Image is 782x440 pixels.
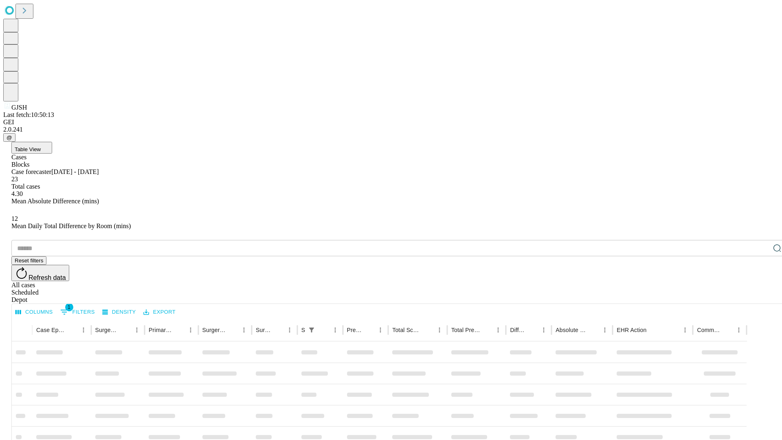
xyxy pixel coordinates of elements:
[7,134,12,141] span: @
[11,215,18,222] span: 12
[15,146,41,152] span: Table View
[36,327,66,333] div: Case Epic Id
[306,324,317,336] div: 1 active filter
[347,327,363,333] div: Predicted In Room Duration
[11,183,40,190] span: Total cases
[11,104,27,111] span: GJSH
[392,327,422,333] div: Total Scheduled Duration
[238,324,250,336] button: Menu
[11,168,51,175] span: Case forecaster
[95,327,119,333] div: Surgeon Name
[3,133,15,142] button: @
[422,324,434,336] button: Sort
[11,190,23,197] span: 4.30
[78,324,89,336] button: Menu
[227,324,238,336] button: Sort
[284,324,295,336] button: Menu
[451,327,481,333] div: Total Predicted Duration
[100,306,138,319] button: Density
[65,303,73,311] span: 1
[13,306,55,319] button: Select columns
[11,198,99,205] span: Mean Absolute Difference (mins)
[679,324,691,336] button: Menu
[58,306,97,319] button: Show filters
[617,327,646,333] div: EHR Action
[15,257,43,264] span: Reset filters
[11,142,52,154] button: Table View
[318,324,329,336] button: Sort
[527,324,538,336] button: Sort
[329,324,341,336] button: Menu
[11,222,131,229] span: Mean Daily Total Difference by Room (mins)
[3,126,779,133] div: 2.0.241
[131,324,143,336] button: Menu
[510,327,526,333] div: Difference
[733,324,745,336] button: Menu
[492,324,504,336] button: Menu
[538,324,549,336] button: Menu
[141,306,178,319] button: Export
[363,324,375,336] button: Sort
[588,324,599,336] button: Sort
[29,274,66,281] span: Refresh data
[66,324,78,336] button: Sort
[11,265,69,281] button: Refresh data
[306,324,317,336] button: Show filters
[647,324,659,336] button: Sort
[120,324,131,336] button: Sort
[301,327,305,333] div: Scheduled In Room Duration
[556,327,587,333] div: Absolute Difference
[185,324,196,336] button: Menu
[174,324,185,336] button: Sort
[3,119,779,126] div: GEI
[697,327,720,333] div: Comments
[375,324,386,336] button: Menu
[149,327,172,333] div: Primary Service
[722,324,733,336] button: Sort
[434,324,445,336] button: Menu
[51,168,99,175] span: [DATE] - [DATE]
[3,111,54,118] span: Last fetch: 10:50:13
[256,327,272,333] div: Surgery Date
[599,324,611,336] button: Menu
[272,324,284,336] button: Sort
[481,324,492,336] button: Sort
[11,256,46,265] button: Reset filters
[202,327,226,333] div: Surgery Name
[11,176,18,183] span: 23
